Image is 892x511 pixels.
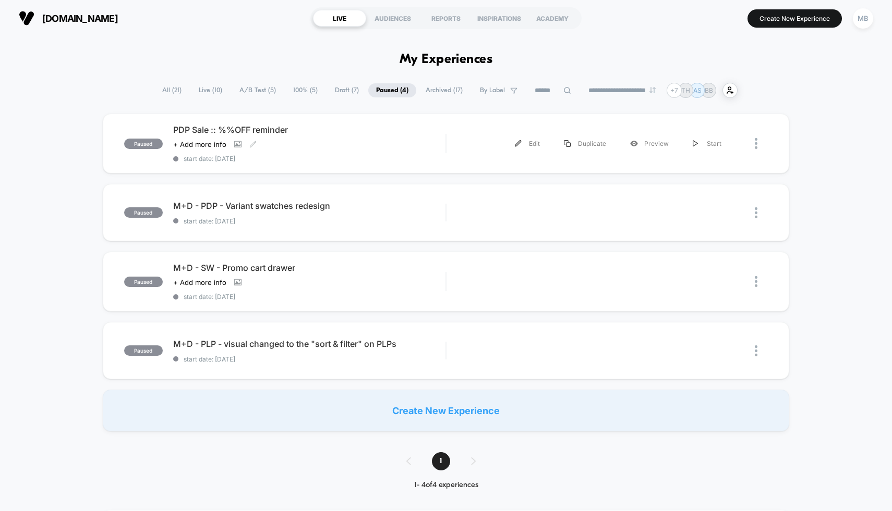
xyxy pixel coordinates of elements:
span: paused [124,345,163,356]
span: M+D - PDP - Variant swatches redesign [173,201,446,211]
img: Visually logo [19,10,34,26]
p: TH [681,86,690,94]
div: Create New Experience [103,390,790,431]
div: Duplicate [552,132,618,155]
div: + 7 [667,83,682,98]
div: LIVE [313,10,366,27]
span: A/B Test ( 5 ) [232,83,284,97]
span: All ( 21 ) [154,83,189,97]
div: INSPIRATIONS [473,10,526,27]
img: menu [515,140,522,147]
span: paused [124,139,163,149]
span: Live ( 10 ) [191,83,230,97]
img: menu [693,140,698,147]
span: By Label [480,86,505,94]
img: end [649,87,656,93]
div: MB [853,8,873,29]
span: paused [124,207,163,218]
span: M+D - SW - Promo cart drawer [173,263,446,273]
span: + Add more info [173,140,226,148]
img: close [755,345,757,356]
span: start date: [DATE] [173,293,446,301]
p: BB [705,86,713,94]
div: 1 - 4 of 4 experiences [396,481,497,490]
span: start date: [DATE] [173,355,446,363]
span: Archived ( 17 ) [418,83,471,97]
button: Create New Experience [748,9,842,28]
span: M+D - PLP - visual changed to the "sort & filter" on PLPs [173,339,446,349]
span: + Add more info [173,278,226,286]
span: 1 [432,452,450,470]
span: [DOMAIN_NAME] [42,13,118,24]
p: AS [693,86,702,94]
button: MB [850,8,876,29]
div: ACADEMY [526,10,579,27]
span: start date: [DATE] [173,217,446,225]
img: close [755,276,757,287]
div: REPORTS [419,10,473,27]
div: Start [681,132,733,155]
div: Edit [503,132,552,155]
span: 100% ( 5 ) [285,83,326,97]
div: Preview [618,132,681,155]
img: menu [564,140,571,147]
h1: My Experiences [400,52,493,67]
img: close [755,138,757,149]
span: paused [124,277,163,287]
div: AUDIENCES [366,10,419,27]
button: [DOMAIN_NAME] [16,10,121,27]
span: start date: [DATE] [173,155,446,163]
span: Paused ( 4 ) [368,83,416,97]
span: PDP Sale :: %%OFF reminder [173,124,446,135]
span: Draft ( 7 ) [327,83,367,97]
img: close [755,207,757,218]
